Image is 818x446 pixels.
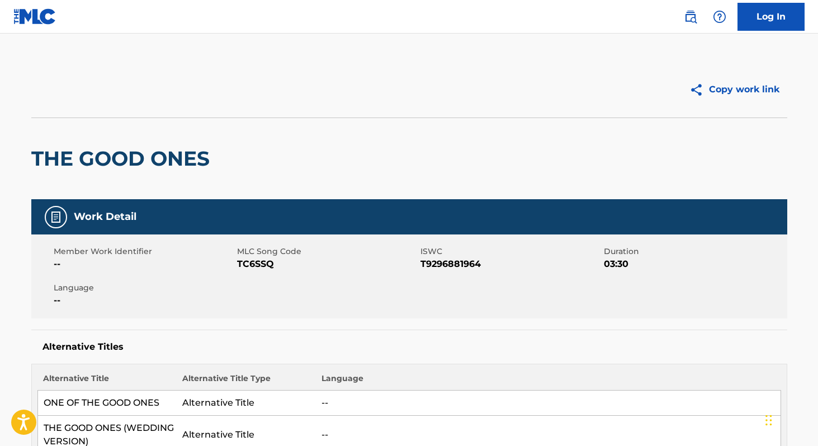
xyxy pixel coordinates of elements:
[31,146,215,171] h2: THE GOOD ONES
[54,282,234,294] span: Language
[54,294,234,307] span: --
[37,391,177,416] td: ONE OF THE GOOD ONES
[316,391,781,416] td: --
[237,257,418,271] span: TC6SSQ
[762,392,818,446] iframe: Chat Widget
[604,257,784,271] span: 03:30
[54,246,234,257] span: Member Work Identifier
[13,8,56,25] img: MLC Logo
[708,6,731,28] div: Help
[420,246,601,257] span: ISWC
[177,391,316,416] td: Alternative Title
[237,246,418,257] span: MLC Song Code
[682,76,787,104] button: Copy work link
[316,373,781,391] th: Language
[689,83,709,97] img: Copy work link
[49,210,63,224] img: Work Detail
[54,257,234,271] span: --
[737,3,805,31] a: Log In
[42,341,776,353] h5: Alternative Titles
[177,373,316,391] th: Alternative Title Type
[713,10,726,24] img: help
[684,10,697,24] img: search
[420,257,601,271] span: T9296881964
[37,373,177,391] th: Alternative Title
[74,210,136,223] h5: Work Detail
[604,246,784,257] span: Duration
[765,403,772,437] div: Drag
[679,6,702,28] a: Public Search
